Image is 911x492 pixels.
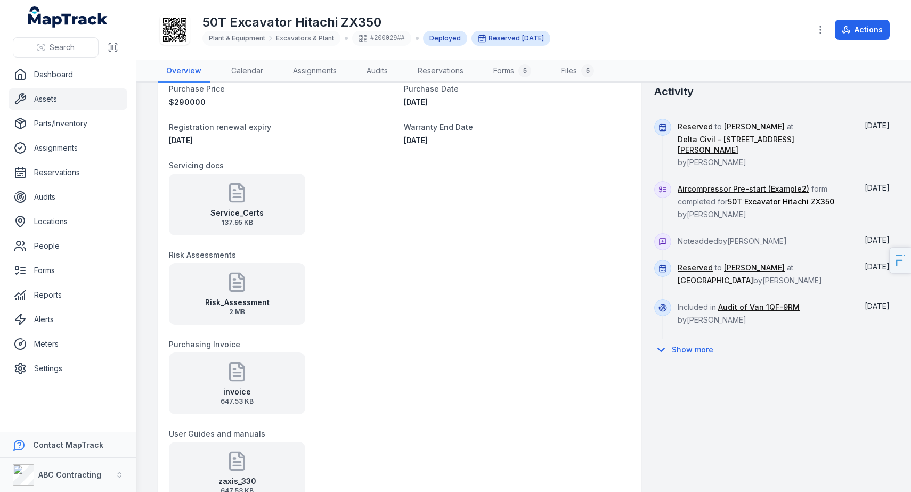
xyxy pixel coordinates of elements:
[678,184,809,194] a: Aircompressor Pre-start (Example2)
[865,262,890,271] time: 18/09/2025, 4:47:21 pm
[865,121,890,130] time: 07/10/2025, 5:29:00 pm
[9,162,127,183] a: Reservations
[724,263,785,273] a: [PERSON_NAME]
[404,84,459,93] span: Purchase Date
[158,60,210,83] a: Overview
[865,183,890,192] span: [DATE]
[654,339,720,361] button: Show more
[678,122,849,167] span: to at by [PERSON_NAME]
[358,60,396,83] a: Audits
[865,301,890,310] span: [DATE]
[522,34,544,42] span: [DATE]
[13,37,99,58] button: Search
[169,429,265,438] span: User Guides and manuals
[865,235,890,244] time: 18/09/2025, 5:23:39 pm
[654,84,694,99] h2: Activity
[9,284,127,306] a: Reports
[169,136,193,145] span: [DATE]
[835,20,890,40] button: Actions
[169,97,206,106] span: 290000 AUD
[221,397,254,406] span: 647.53 KB
[724,121,785,132] a: [PERSON_NAME]
[169,84,225,93] span: Purchase Price
[678,263,713,273] a: Reserved
[728,197,834,206] span: 50T Excavator Hitachi ZX350
[50,42,75,53] span: Search
[202,14,550,31] h1: 50T Excavator Hitachi ZX350
[865,183,890,192] time: 04/10/2025, 10:33:21 am
[210,218,264,227] span: 137.95 KB
[352,31,411,46] div: #200029##
[865,262,890,271] span: [DATE]
[218,476,256,487] strong: zaxis_330
[9,260,127,281] a: Forms
[865,235,890,244] span: [DATE]
[865,121,890,130] span: [DATE]
[552,60,603,83] a: Files5
[518,64,531,77] div: 5
[404,136,428,145] time: 13/01/2028, 11:00:00 am
[718,302,800,313] a: Audit of Van 1QF-9RM
[865,301,890,310] time: 17/09/2025, 1:39:47 pm
[209,34,265,43] span: Plant & Equipment
[678,121,713,132] a: Reserved
[678,275,753,286] a: [GEOGRAPHIC_DATA]
[9,211,127,232] a: Locations
[9,113,127,134] a: Parts/Inventory
[409,60,472,83] a: Reservations
[423,31,467,46] div: Deployed
[9,64,127,85] a: Dashboard
[678,184,834,219] span: form completed for by [PERSON_NAME]
[9,333,127,355] a: Meters
[581,64,594,77] div: 5
[276,34,334,43] span: Excavators & Plant
[678,302,800,324] span: Included in by [PERSON_NAME]
[404,97,428,106] time: 13/01/2025, 11:00:00 am
[404,97,428,106] span: [DATE]
[284,60,345,83] a: Assignments
[205,297,270,308] strong: Risk_Assessment
[210,208,264,218] strong: Service_Certs
[404,122,473,132] span: Warranty End Date
[169,250,236,259] span: Risk Assessments
[205,308,270,316] span: 2 MB
[9,358,127,379] a: Settings
[28,6,108,28] a: MapTrack
[9,137,127,159] a: Assignments
[33,440,103,449] strong: Contact MapTrack
[9,186,127,208] a: Audits
[678,263,822,285] span: to at by [PERSON_NAME]
[169,340,240,349] span: Purchasing Invoice
[9,88,127,110] a: Assets
[471,31,550,46] div: Reserved
[169,136,193,145] time: 16/04/2026, 10:00:00 am
[678,236,787,245] span: Note added by [PERSON_NAME]
[169,122,271,132] span: Registration renewal expiry
[678,134,849,155] a: Delta Civil - [STREET_ADDRESS][PERSON_NAME]
[169,161,224,170] span: Servicing docs
[404,136,428,145] span: [DATE]
[221,387,254,397] strong: invoice
[38,470,101,479] strong: ABC Contracting
[485,60,540,83] a: Forms5
[9,235,127,257] a: People
[522,34,544,43] time: 15/09/2025, 8:00:00 am
[9,309,127,330] a: Alerts
[223,60,272,83] a: Calendar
